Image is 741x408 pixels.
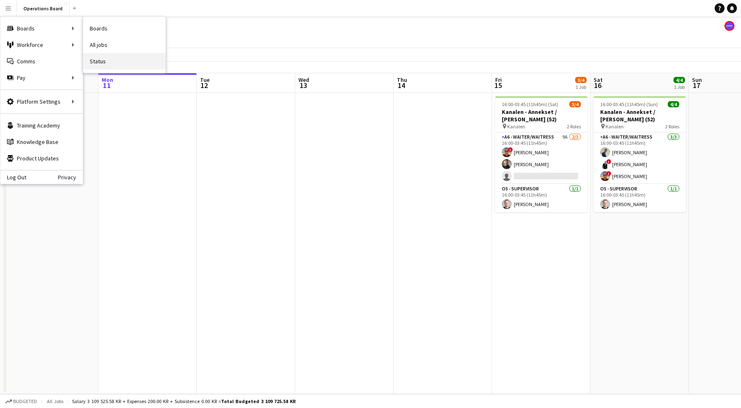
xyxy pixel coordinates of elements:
[575,77,587,83] span: 3/4
[495,132,587,184] app-card-role: A6 - WAITER/WAITRESS9A2/316:00-03:45 (11h45m)![PERSON_NAME][PERSON_NAME]
[567,123,581,130] span: 2 Roles
[396,81,407,90] span: 14
[606,123,624,130] span: Kanalen
[0,117,83,134] a: Training Academy
[199,81,210,90] span: 12
[665,123,679,130] span: 2 Roles
[0,53,83,70] a: Comms
[576,84,586,90] div: 1 Job
[600,101,658,107] span: 16:00-03:45 (11h45m) (Sun)
[495,76,502,83] span: Fri
[725,21,734,31] app-user-avatar: Support Team
[83,37,165,53] a: All jobs
[508,147,513,152] span: !
[397,76,407,83] span: Thu
[58,174,83,181] a: Privacy
[298,76,309,83] span: Wed
[83,20,165,37] a: Boards
[102,76,113,83] span: Mon
[0,70,83,86] div: Pay
[0,20,83,37] div: Boards
[0,174,26,181] a: Log Out
[594,184,686,212] app-card-role: O5 - SUPERVISOR1/116:00-03:45 (11h45m)[PERSON_NAME]
[673,77,685,83] span: 4/4
[606,171,611,176] span: !
[4,397,38,406] button: Budgeted
[495,184,587,212] app-card-role: O5 - SUPERVISOR1/116:00-03:45 (11h45m)[PERSON_NAME]
[72,398,296,404] div: Salary 3 109 525.58 KR + Expenses 200.00 KR + Subsistence 0.00 KR =
[606,159,611,164] span: !
[674,84,685,90] div: 1 Job
[594,108,686,123] h3: Kanalen - Annekset / [PERSON_NAME] (52)
[502,101,558,107] span: 16:00-03:45 (11h45m) (Sat)
[17,0,70,16] button: Operations Board
[692,76,702,83] span: Sun
[0,37,83,53] div: Workforce
[668,101,679,107] span: 4/4
[0,150,83,167] a: Product Updates
[569,101,581,107] span: 3/4
[691,81,702,90] span: 17
[0,93,83,110] div: Platform Settings
[45,398,65,404] span: All jobs
[592,81,603,90] span: 16
[494,81,502,90] span: 15
[13,399,37,404] span: Budgeted
[507,123,525,130] span: Kanalen
[83,53,165,70] a: Status
[200,76,210,83] span: Tue
[594,96,686,212] app-job-card: 16:00-03:45 (11h45m) (Sun)4/4Kanalen - Annekset / [PERSON_NAME] (52) Kanalen2 RolesA6 - WAITER/WA...
[297,81,309,90] span: 13
[594,132,686,184] app-card-role: A6 - WAITER/WAITRESS3/316:00-03:45 (11h45m)[PERSON_NAME]![PERSON_NAME]![PERSON_NAME]
[594,76,603,83] span: Sat
[221,398,296,404] span: Total Budgeted 3 109 725.58 KR
[100,81,113,90] span: 11
[495,96,587,212] app-job-card: 16:00-03:45 (11h45m) (Sat)3/4Kanalen - Annekset / [PERSON_NAME] (52) Kanalen2 RolesA6 - WAITER/WA...
[0,134,83,150] a: Knowledge Base
[495,108,587,123] h3: Kanalen - Annekset / [PERSON_NAME] (52)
